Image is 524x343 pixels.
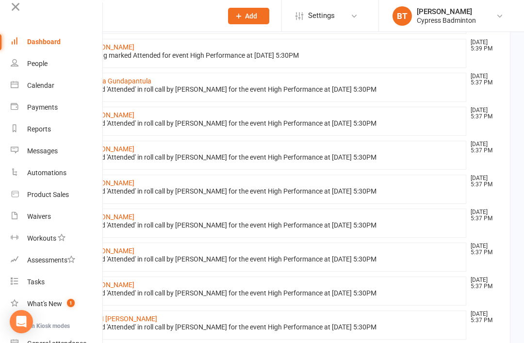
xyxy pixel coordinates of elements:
a: Waivers [11,206,102,228]
div: Marked 'Attended' in roll call by [PERSON_NAME] for the event High Performance at [DATE] 5:30PM [82,85,462,94]
div: Waivers [27,212,51,220]
a: [PERSON_NAME] [82,213,134,221]
time: [DATE] 5:37 PM [466,209,498,222]
a: People [11,53,102,75]
div: [PERSON_NAME] [417,7,476,16]
div: People [27,60,48,67]
div: Marked 'Attended' in roll call by [PERSON_NAME] for the event High Performance at [DATE] 5:30PM [82,153,462,162]
div: Messages [27,147,58,155]
a: What's New1 [11,293,102,315]
div: Workouts [27,234,56,242]
a: BAIRUI [PERSON_NAME] [82,315,157,323]
time: [DATE] 5:39 PM [466,39,498,52]
time: [DATE] 5:37 PM [466,175,498,188]
time: [DATE] 5:37 PM [466,243,498,256]
a: [PERSON_NAME] [82,43,134,51]
span: Add [245,12,257,20]
div: Automations [27,169,66,177]
div: Calendar [27,82,54,89]
a: Tasks [11,271,102,293]
time: [DATE] 5:37 PM [466,73,498,86]
div: Assessments [27,256,75,264]
a: [PERSON_NAME] [82,179,134,187]
a: [PERSON_NAME] [82,247,134,255]
time: [DATE] 5:37 PM [466,277,498,290]
a: Automations [11,162,102,184]
span: 1 [67,299,75,307]
input: Search... [57,9,215,23]
span: Settings [308,5,335,27]
a: Payments [11,97,102,118]
time: [DATE] 5:37 PM [466,107,498,120]
a: Reports [11,118,102,140]
a: [PERSON_NAME] [82,281,134,289]
div: Cypress Badminton [417,16,476,25]
div: Booking marked Attended for event High Performance at [DATE] 5:30PM [82,51,462,60]
a: Workouts [11,228,102,249]
div: Marked 'Attended' in roll call by [PERSON_NAME] for the event High Performance at [DATE] 5:30PM [82,187,462,196]
a: Product Sales [11,184,102,206]
a: Assessments [11,249,102,271]
a: Alekhya Gundapantula [82,77,151,85]
div: BT [393,6,412,26]
div: Open Intercom Messenger [10,310,33,333]
div: Marked 'Attended' in roll call by [PERSON_NAME] for the event High Performance at [DATE] 5:30PM [82,323,462,331]
div: Marked 'Attended' in roll call by [PERSON_NAME] for the event High Performance at [DATE] 5:30PM [82,221,462,229]
div: What's New [27,300,62,308]
button: Add [228,8,269,24]
a: Dashboard [11,31,102,53]
a: Calendar [11,75,102,97]
a: Messages [11,140,102,162]
div: Marked 'Attended' in roll call by [PERSON_NAME] for the event High Performance at [DATE] 5:30PM [82,255,462,263]
div: Payments [27,103,58,111]
time: [DATE] 5:37 PM [466,141,498,154]
div: Product Sales [27,191,69,198]
a: [PERSON_NAME] [82,145,134,153]
div: Tasks [27,278,45,286]
div: Dashboard [27,38,61,46]
div: Marked 'Attended' in roll call by [PERSON_NAME] for the event High Performance at [DATE] 5:30PM [82,289,462,297]
time: [DATE] 5:37 PM [466,311,498,324]
div: Reports [27,125,51,133]
a: [PERSON_NAME] [82,111,134,119]
div: Marked 'Attended' in roll call by [PERSON_NAME] for the event High Performance at [DATE] 5:30PM [82,119,462,128]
